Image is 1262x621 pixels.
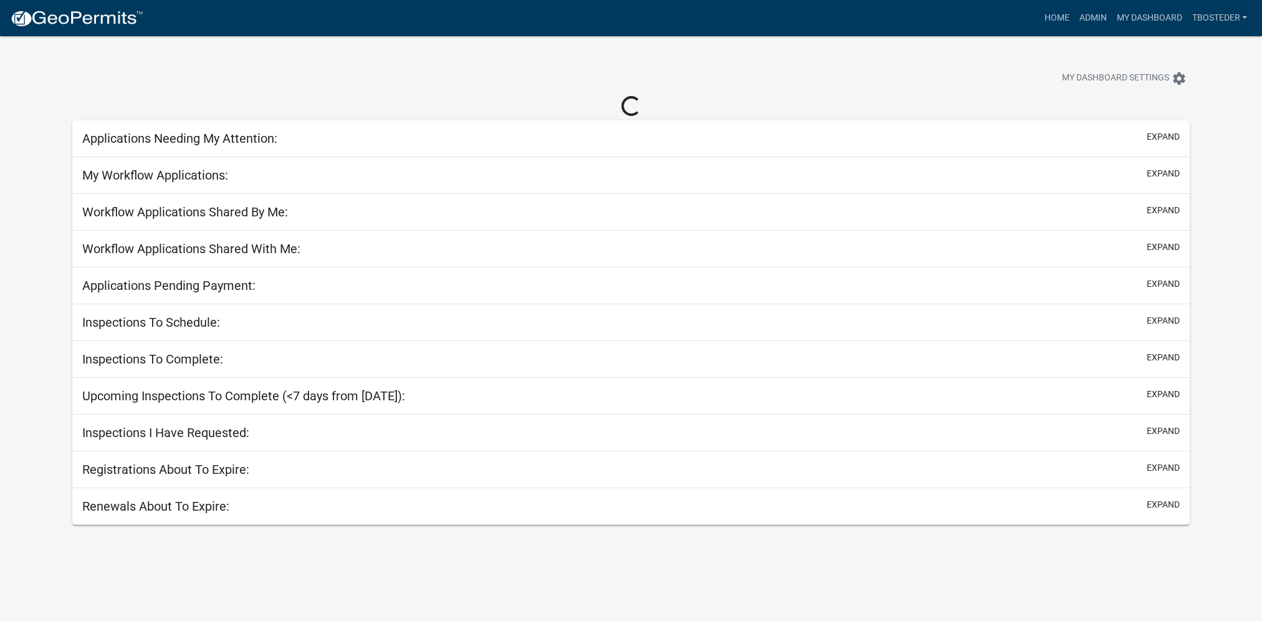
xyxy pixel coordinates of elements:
h5: Inspections To Schedule: [82,315,220,330]
h5: Renewals About To Expire: [82,499,229,514]
button: expand [1147,204,1180,217]
i: settings [1172,71,1187,86]
h5: Inspections To Complete: [82,352,223,367]
span: My Dashboard Settings [1062,71,1169,86]
button: expand [1147,425,1180,438]
h5: Upcoming Inspections To Complete (<7 days from [DATE]): [82,388,405,403]
a: Admin [1074,6,1111,30]
h5: Workflow Applications Shared With Me: [82,241,300,256]
h5: Workflow Applications Shared By Me: [82,205,288,219]
button: expand [1147,351,1180,364]
h5: Inspections I Have Requested: [82,425,249,440]
button: expand [1147,461,1180,474]
a: tbosteder [1187,6,1252,30]
button: expand [1147,241,1180,254]
button: expand [1147,314,1180,327]
h5: Applications Needing My Attention: [82,131,277,146]
button: expand [1147,498,1180,511]
button: My Dashboard Settingssettings [1052,66,1197,90]
h5: Registrations About To Expire: [82,462,249,477]
button: expand [1147,167,1180,180]
h5: Applications Pending Payment: [82,278,256,293]
button: expand [1147,130,1180,143]
a: My Dashboard [1111,6,1187,30]
button: expand [1147,277,1180,291]
h5: My Workflow Applications: [82,168,228,183]
button: expand [1147,388,1180,401]
a: Home [1039,6,1074,30]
